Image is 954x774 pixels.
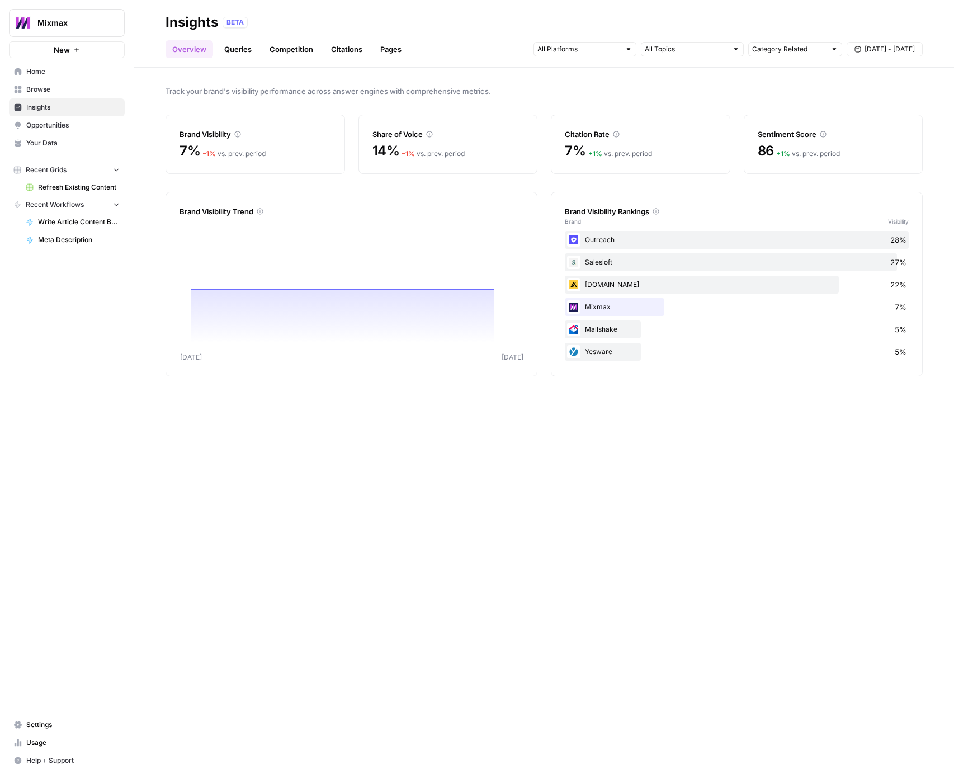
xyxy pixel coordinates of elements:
div: vs. prev. period [776,149,840,159]
div: Mixmax [565,298,909,316]
span: Your Data [26,138,120,148]
span: 7% [565,142,586,160]
button: [DATE] - [DATE] [847,42,923,56]
span: Recent Workflows [26,200,84,210]
div: Brand Visibility Trend [180,206,523,217]
button: Recent Workflows [9,196,125,213]
button: Workspace: Mixmax [9,9,125,37]
span: Usage [26,738,120,748]
a: Browse [9,81,125,98]
a: Home [9,63,125,81]
a: Queries [218,40,258,58]
input: All Platforms [537,44,620,55]
span: Brand [565,217,581,226]
span: Refresh Existing Content [38,182,120,192]
img: r9h9zp6f78l1p6h8uznd6kazexke [567,300,580,314]
div: Citation Rate [565,129,716,140]
div: Brand Visibility Rankings [565,206,909,217]
button: Help + Support [9,752,125,770]
a: Usage [9,734,125,752]
div: Mailshake [565,320,909,338]
img: 1f0ween3wikx2bc37b5c0545cqzd [567,345,580,358]
div: Salesloft [565,253,909,271]
span: Recent Grids [26,165,67,175]
span: Opportunities [26,120,120,130]
span: + 1 % [776,149,790,158]
span: + 1 % [588,149,602,158]
a: Pages [374,40,408,58]
img: hqfc7lxcqkggco7ktn8he1iiiia8 [567,233,580,247]
img: mgwdqawf6w237oqfafb75uonxp7b [567,323,580,336]
a: Opportunities [9,116,125,134]
span: Write Article Content Brief [38,217,120,227]
span: – 1 % [203,149,216,158]
span: 5% [895,346,906,357]
a: Competition [263,40,320,58]
span: Settings [26,720,120,730]
div: Yesware [565,343,909,361]
a: Refresh Existing Content [21,178,125,196]
div: Brand Visibility [180,129,331,140]
span: 86 [758,142,774,160]
input: All Topics [645,44,728,55]
span: 22% [890,279,906,290]
span: 27% [890,257,906,268]
span: Track your brand's visibility performance across answer engines with comprehensive metrics. [166,86,923,97]
span: New [54,44,70,55]
tspan: [DATE] [180,353,202,361]
button: New [9,41,125,58]
span: – 1 % [402,149,415,158]
a: Meta Description [21,231,125,249]
img: Mixmax Logo [13,13,33,33]
span: Mixmax [37,17,105,29]
div: vs. prev. period [588,149,652,159]
button: Recent Grids [9,162,125,178]
span: 7% [180,142,201,160]
div: Sentiment Score [758,129,909,140]
span: 7% [895,301,906,313]
span: Browse [26,84,120,95]
div: [DOMAIN_NAME] [565,276,909,294]
a: Settings [9,716,125,734]
input: Category Related [752,44,826,55]
span: 5% [895,324,906,335]
tspan: [DATE] [502,353,523,361]
a: Citations [324,40,369,58]
div: BETA [223,17,248,28]
span: 14% [372,142,400,160]
a: Insights [9,98,125,116]
div: vs. prev. period [402,149,465,159]
span: Meta Description [38,235,120,245]
span: 28% [890,234,906,246]
span: Help + Support [26,756,120,766]
a: Overview [166,40,213,58]
div: vs. prev. period [203,149,266,159]
div: Outreach [565,231,909,249]
span: Visibility [888,217,909,226]
span: Home [26,67,120,77]
div: Share of Voice [372,129,524,140]
img: vpq3xj2nnch2e2ivhsgwmf7hbkjf [567,256,580,269]
img: sn22kgff868ykc5rtsyl1nm0khs9 [567,278,580,291]
div: Insights [166,13,218,31]
span: [DATE] - [DATE] [865,44,915,54]
a: Write Article Content Brief [21,213,125,231]
a: Your Data [9,134,125,152]
span: Insights [26,102,120,112]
